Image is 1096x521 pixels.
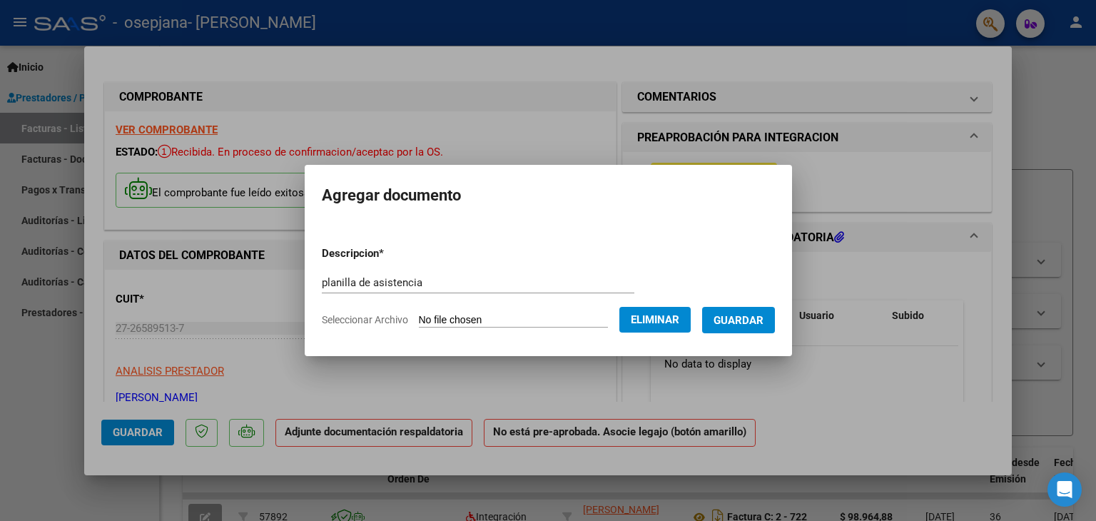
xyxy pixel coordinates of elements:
[619,307,691,333] button: Eliminar
[1047,472,1082,507] div: Open Intercom Messenger
[702,307,775,333] button: Guardar
[322,182,775,209] h2: Agregar documento
[322,314,408,325] span: Seleccionar Archivo
[322,246,458,262] p: Descripcion
[714,314,763,327] span: Guardar
[631,313,679,326] span: Eliminar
